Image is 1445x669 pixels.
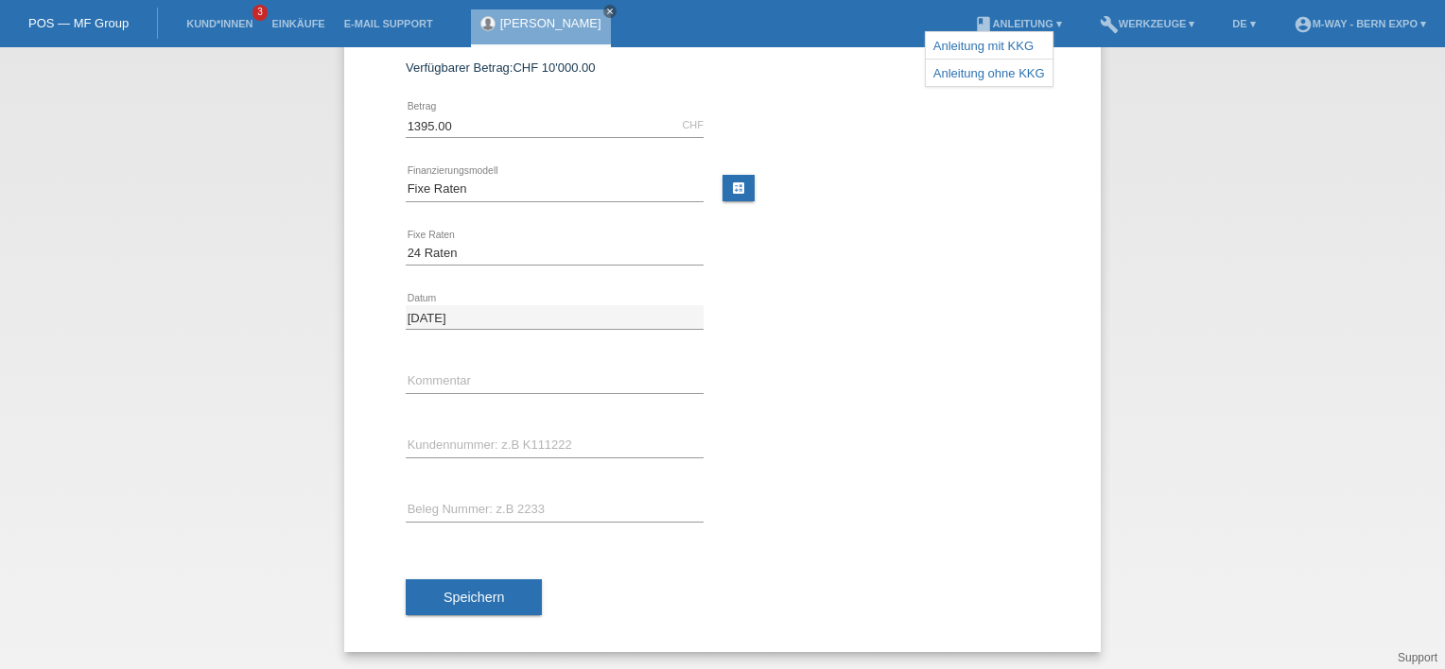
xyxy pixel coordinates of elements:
[406,60,1039,75] div: Verfügbarer Betrag:
[1223,18,1264,29] a: DE ▾
[605,7,615,16] i: close
[177,18,262,29] a: Kund*innen
[682,119,704,130] div: CHF
[974,15,993,34] i: book
[406,579,542,615] button: Speichern
[722,175,755,201] a: calculate
[1398,651,1437,664] a: Support
[933,66,1045,80] a: Anleitung ohne KKG
[965,18,1071,29] a: bookAnleitung ▾
[513,60,595,75] span: CHF 10'000.00
[1090,18,1205,29] a: buildWerkzeuge ▾
[1100,15,1119,34] i: build
[1294,15,1313,34] i: account_circle
[500,16,601,30] a: [PERSON_NAME]
[335,18,443,29] a: E-Mail Support
[1284,18,1436,29] a: account_circlem-way - Bern Expo ▾
[933,39,1034,53] a: Anleitung mit KKG
[262,18,334,29] a: Einkäufe
[731,180,746,196] i: calculate
[252,5,268,21] span: 3
[444,590,504,605] span: Speichern
[28,16,129,30] a: POS — MF Group
[603,5,617,18] a: close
